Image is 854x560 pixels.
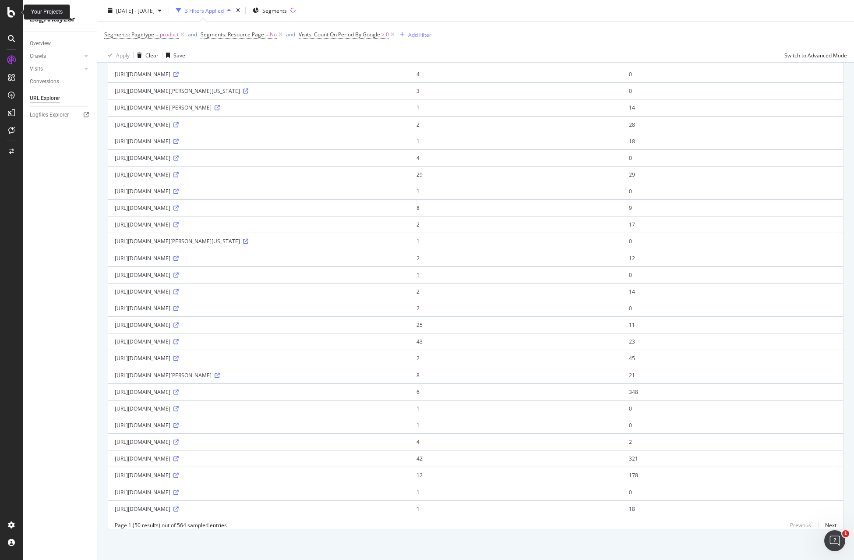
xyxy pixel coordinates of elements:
td: 1 [410,266,622,283]
td: 12 [410,467,622,483]
td: 1 [410,233,622,249]
div: Save [173,51,185,59]
td: 321 [622,450,843,467]
div: Visits [30,64,43,74]
div: [URL][DOMAIN_NAME] [115,354,403,362]
td: 6 [410,383,622,400]
div: [URL][DOMAIN_NAME] [115,405,403,412]
div: 3 Filters Applied [185,7,224,14]
div: [URL][DOMAIN_NAME] [115,422,403,429]
td: 12 [622,250,843,266]
button: and [286,30,295,39]
td: 9 [622,199,843,216]
td: 28 [622,116,843,133]
div: [URL][DOMAIN_NAME] [115,271,403,279]
td: 21 [622,367,843,383]
div: [URL][DOMAIN_NAME] [115,71,403,78]
div: [URL][DOMAIN_NAME] [115,471,403,479]
td: 1 [410,133,622,149]
button: Switch to Advanced Mode [781,48,847,62]
button: Apply [104,48,130,62]
td: 14 [622,99,843,116]
td: 2 [410,283,622,300]
td: 18 [622,133,843,149]
td: 178 [622,467,843,483]
div: times [234,6,242,15]
span: = [265,31,268,38]
button: Add Filter [396,29,431,40]
div: [URL][DOMAIN_NAME] [115,438,403,446]
button: and [188,30,197,39]
span: product [160,28,179,41]
div: [URL][DOMAIN_NAME][PERSON_NAME] [115,104,403,111]
td: 1 [410,400,622,417]
td: 1 [410,484,622,500]
td: 17 [622,216,843,233]
div: Logfiles Explorer [30,110,69,120]
td: 43 [410,333,622,350]
td: 45 [622,350,843,366]
a: URL Explorer [30,94,91,103]
div: [URL][DOMAIN_NAME] [115,455,403,462]
a: Visits [30,64,82,74]
button: [DATE] - [DATE] [104,4,165,18]
td: 1 [410,99,622,116]
div: [URL][DOMAIN_NAME][PERSON_NAME][US_STATE] [115,237,403,245]
div: [URL][DOMAIN_NAME] [115,388,403,396]
a: Conversions [30,77,91,86]
td: 2 [410,250,622,266]
div: [URL][DOMAIN_NAME] [115,489,403,496]
td: 0 [622,183,843,199]
td: 11 [622,316,843,333]
td: 2 [410,300,622,316]
div: [URL][DOMAIN_NAME][PERSON_NAME] [115,372,403,379]
span: 1 [842,530,849,537]
td: 0 [622,149,843,166]
span: No [270,28,277,41]
div: Overview [30,39,51,48]
span: = [155,31,159,38]
td: 2 [410,350,622,366]
td: 0 [622,266,843,283]
td: 29 [410,166,622,183]
span: Visits: Count On Period By Google [299,31,380,38]
td: 29 [622,166,843,183]
td: 1 [410,183,622,199]
span: > [381,31,385,38]
td: 0 [622,400,843,417]
div: Conversions [30,77,59,86]
td: 3 [410,82,622,99]
div: [URL][DOMAIN_NAME] [115,188,403,195]
div: and [286,31,295,38]
td: 2 [622,433,843,450]
div: URL Explorer [30,94,60,103]
div: Your Projects [31,8,63,16]
span: Segments: Resource Page [201,31,264,38]
td: 4 [410,149,622,166]
div: [URL][DOMAIN_NAME] [115,204,403,212]
button: Save [162,48,185,62]
span: Segments [262,7,287,14]
td: 1 [410,417,622,433]
div: [URL][DOMAIN_NAME] [115,321,403,329]
a: Next [818,519,836,532]
td: 14 [622,283,843,300]
td: 0 [622,484,843,500]
td: 2 [410,216,622,233]
div: Page 1 (50 results) out of 564 sampled entries [115,521,227,529]
div: Clear [145,51,159,59]
td: 1 [410,500,622,517]
div: [URL][DOMAIN_NAME] [115,305,403,312]
td: 23 [622,333,843,350]
div: [URL][DOMAIN_NAME] [115,338,403,345]
div: [URL][DOMAIN_NAME] [115,221,403,228]
button: Clear [134,48,159,62]
td: 4 [410,433,622,450]
div: Crawls [30,52,46,61]
td: 25 [410,316,622,333]
div: [URL][DOMAIN_NAME] [115,505,403,513]
div: [URL][DOMAIN_NAME] [115,288,403,295]
iframe: Intercom live chat [824,530,845,551]
td: 2 [410,116,622,133]
div: [URL][DOMAIN_NAME] [115,255,403,262]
